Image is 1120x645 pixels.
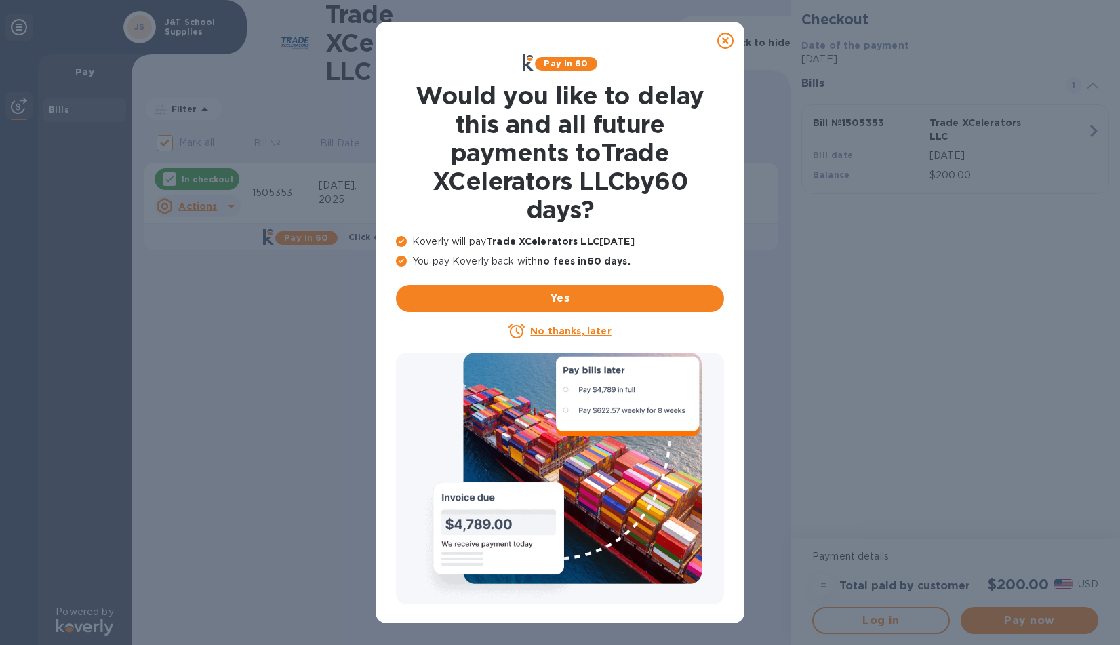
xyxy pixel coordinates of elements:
[486,236,635,247] b: Trade XCelerators LLC [DATE]
[537,256,630,267] b: no fees in 60 days .
[396,235,724,249] p: Koverly will pay
[407,290,713,307] span: Yes
[530,326,611,336] u: No thanks, later
[544,58,588,69] b: Pay in 60
[396,81,724,224] h1: Would you like to delay this and all future payments to Trade XCelerators LLC by 60 days ?
[396,285,724,312] button: Yes
[396,254,724,269] p: You pay Koverly back with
